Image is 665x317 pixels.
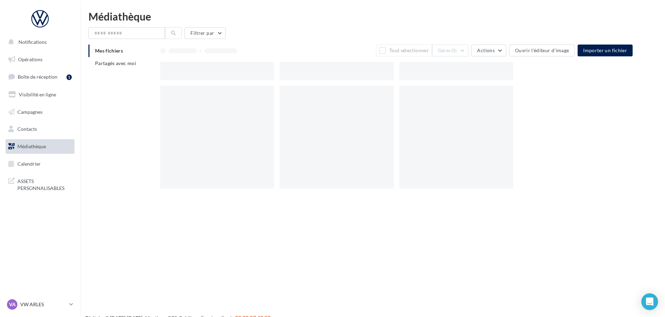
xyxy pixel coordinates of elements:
[4,174,76,194] a: ASSETS PERSONNALISABLES
[17,126,37,132] span: Contacts
[88,11,657,22] div: Médiathèque
[4,139,76,154] a: Médiathèque
[471,45,506,56] button: Actions
[578,45,633,56] button: Importer un fichier
[95,48,123,54] span: Mes fichiers
[451,48,457,53] span: (0)
[4,87,76,102] a: Visibilité en ligne
[4,52,76,67] a: Opérations
[376,45,432,56] button: Tout sélectionner
[95,60,136,66] span: Partagés avec moi
[4,69,76,84] a: Boîte de réception1
[432,45,469,56] button: Gérer(0)
[4,122,76,136] a: Contacts
[4,105,76,119] a: Campagnes
[185,27,226,39] button: Filtrer par
[18,39,47,45] span: Notifications
[583,47,627,53] span: Importer un fichier
[509,45,575,56] button: Ouvrir l'éditeur d'image
[18,56,42,62] span: Opérations
[641,293,658,310] div: Open Intercom Messenger
[17,161,41,167] span: Calendrier
[4,35,73,49] button: Notifications
[18,74,57,80] span: Boîte de réception
[19,92,56,97] span: Visibilité en ligne
[4,157,76,171] a: Calendrier
[17,176,72,191] span: ASSETS PERSONNALISABLES
[66,74,72,80] div: 1
[9,301,16,308] span: VA
[17,109,42,114] span: Campagnes
[20,301,66,308] p: VW ARLES
[477,47,494,53] span: Actions
[17,143,46,149] span: Médiathèque
[6,298,75,311] a: VA VW ARLES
